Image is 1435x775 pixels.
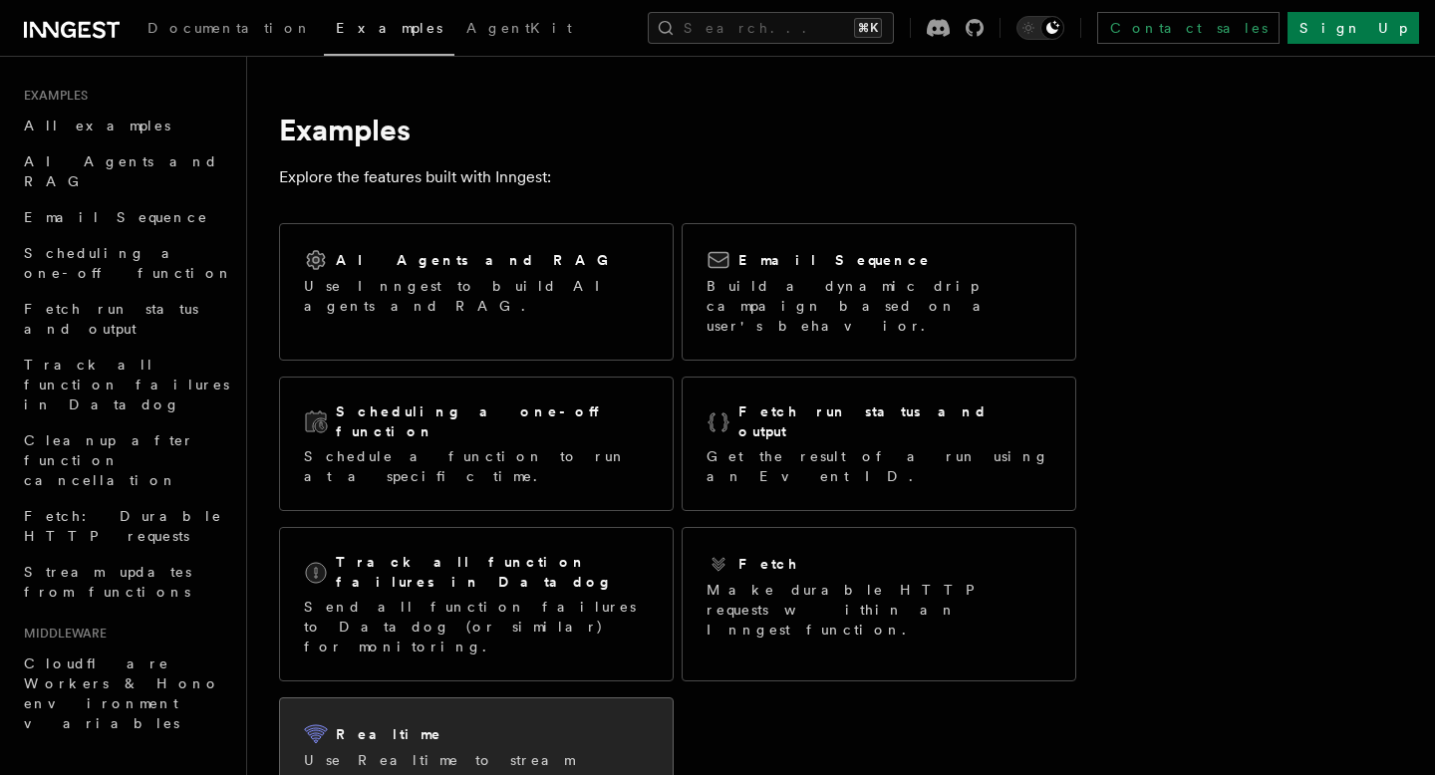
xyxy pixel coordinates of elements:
p: Build a dynamic drip campaign based on a user's behavior. [707,276,1051,336]
span: Documentation [147,20,312,36]
a: AI Agents and RAG [16,143,234,199]
a: Scheduling a one-off function [16,235,234,291]
h2: AI Agents and RAG [336,250,619,270]
a: Track all function failures in DatadogSend all function failures to Datadog (or similar) for moni... [279,527,674,681]
span: Track all function failures in Datadog [24,357,229,412]
span: Stream updates from functions [24,564,191,600]
a: All examples [16,108,234,143]
a: FetchMake durable HTTP requests within an Inngest function. [682,527,1076,681]
span: Fetch: Durable HTTP requests [24,508,222,544]
a: Stream updates from functions [16,554,234,610]
a: Cloudflare Workers & Hono environment variables [16,646,234,741]
a: Contact sales [1097,12,1280,44]
a: Documentation [136,6,324,54]
span: AgentKit [466,20,572,36]
button: Search...⌘K [648,12,894,44]
span: Cleanup after function cancellation [24,432,194,488]
a: Track all function failures in Datadog [16,347,234,422]
button: Toggle dark mode [1016,16,1064,40]
p: Schedule a function to run at a specific time. [304,446,649,486]
a: Sign Up [1288,12,1419,44]
h2: Realtime [336,724,442,744]
h2: Track all function failures in Datadog [336,552,649,592]
span: Email Sequence [24,209,208,225]
h2: Fetch [738,554,799,574]
a: Fetch run status and outputGet the result of a run using an Event ID. [682,377,1076,511]
h2: Scheduling a one-off function [336,401,649,441]
a: Email SequenceBuild a dynamic drip campaign based on a user's behavior. [682,223,1076,361]
p: Make durable HTTP requests within an Inngest function. [707,580,1051,640]
a: Email Sequence [16,199,234,235]
a: AgentKit [454,6,584,54]
p: Send all function failures to Datadog (or similar) for monitoring. [304,597,649,656]
span: Fetch run status and output [24,301,198,337]
a: Examples [324,6,454,56]
span: Examples [16,88,88,104]
h2: Fetch run status and output [738,401,1051,441]
span: AI Agents and RAG [24,153,218,189]
p: Use Inngest to build AI agents and RAG. [304,276,649,316]
span: All examples [24,118,170,133]
a: Scheduling a one-off functionSchedule a function to run at a specific time. [279,377,674,511]
p: Explore the features built with Inngest: [279,163,1076,191]
h1: Examples [279,112,1076,147]
p: Get the result of a run using an Event ID. [707,446,1051,486]
span: Scheduling a one-off function [24,245,233,281]
span: Cloudflare Workers & Hono environment variables [24,655,220,731]
a: AI Agents and RAGUse Inngest to build AI agents and RAG. [279,223,674,361]
span: Middleware [16,626,107,642]
a: Fetch: Durable HTTP requests [16,498,234,554]
kbd: ⌘K [854,18,882,38]
h2: Email Sequence [738,250,931,270]
a: Fetch run status and output [16,291,234,347]
a: Cleanup after function cancellation [16,422,234,498]
span: Examples [336,20,442,36]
